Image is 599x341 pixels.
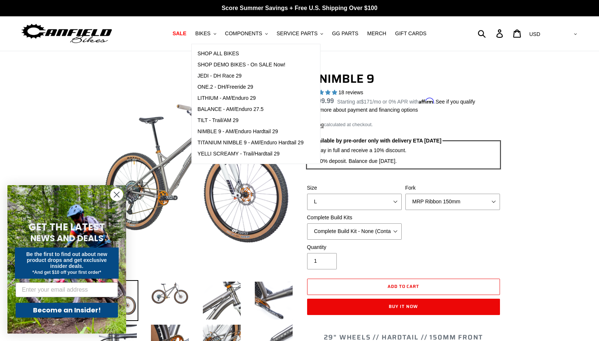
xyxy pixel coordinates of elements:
a: Learn more about payment and financing options [305,107,418,113]
span: GG PARTS [332,30,358,37]
a: GG PARTS [328,29,362,39]
a: SALE [169,29,190,39]
a: TITANIUM NIMBLE 9 - AM/Enduro Hardtail 29 [192,137,309,148]
label: Size [307,184,402,192]
span: GIFT CARDS [395,30,427,37]
label: Pay in full and receive a 10% discount. [317,147,406,154]
button: COMPONENTS [221,29,271,39]
span: SALE [172,30,186,37]
span: TILT - Trail/AM 29 [197,117,238,124]
span: BALANCE - AM/Enduro 27.5 [197,106,263,112]
span: COMPONENTS [225,30,262,37]
input: Search [482,25,501,42]
a: JEDI - DH Race 29 [192,71,309,82]
legend: Available by pre-order only with delivery ETA [DATE] [311,137,442,145]
a: TILT - Trail/AM 29 [192,115,309,126]
label: 50% deposit. Balance due [DATE]. [317,157,397,165]
label: Fork [405,184,500,192]
span: Affirm [419,98,434,104]
span: Be the first to find out about new product drops and get exclusive insider deals. [26,251,108,269]
img: Load image into Gallery viewer, TI NIMBLE 9 [253,280,294,321]
div: calculated at checkout. [305,121,502,128]
span: Add to cart [388,283,419,290]
p: Starting at /mo or 0% APR with . [337,96,475,106]
a: GIFT CARDS [391,29,430,39]
button: Close dialog [110,188,123,201]
label: Quantity [307,243,402,251]
button: SERVICE PARTS [273,29,327,39]
span: NEWS AND DEALS [30,232,103,244]
span: GET THE LATEST [29,220,105,234]
input: Enter your email address [16,282,118,297]
span: SERVICE PARTS [277,30,317,37]
a: LITHIUM - AM/Enduro 29 [192,93,309,104]
span: YELLI SCREAMY - Trail/Hardtail 29 [197,151,280,157]
button: Become an Insider! [16,303,118,318]
span: SHOP ALL BIKES [197,50,239,57]
span: 18 reviews [338,89,363,95]
span: JEDI - DH Race 29 [197,73,241,79]
button: Add to cart [307,279,500,295]
img: Load image into Gallery viewer, TI NIMBLE 9 [149,280,190,306]
a: MERCH [363,29,390,39]
span: LITHIUM - AM/Enduro 29 [197,95,256,101]
a: NIMBLE 9 - AM/Enduro Hardtail 29 [192,126,309,137]
h1: TI NIMBLE 9 [305,72,502,86]
a: YELLI SCREAMY - Trail/Hardtail 29 [192,148,309,160]
span: BIKES [195,30,210,37]
button: Buy it now [307,299,500,315]
button: BIKES [191,29,220,39]
a: See if you qualify - Learn more about Affirm Financing (opens in modal) [435,99,475,105]
label: Complete Build Kits [307,214,402,222]
span: ONE.2 - DH/Freeride 29 [197,84,253,90]
a: SHOP DEMO BIKES - On SALE Now! [192,59,309,71]
span: TITANIUM NIMBLE 9 - AM/Enduro Hardtail 29 [197,140,303,146]
a: BALANCE - AM/Enduro 27.5 [192,104,309,115]
img: Load image into Gallery viewer, TI NIMBLE 9 [201,280,242,321]
img: Canfield Bikes [20,22,113,45]
a: SHOP ALL BIKES [192,48,309,59]
a: ONE.2 - DH/Freeride 29 [192,82,309,93]
span: $171 [361,99,372,105]
span: SHOP DEMO BIKES - On SALE Now! [197,62,285,68]
span: MERCH [367,30,386,37]
span: *And get $10 off your first order* [32,270,101,275]
span: NIMBLE 9 - AM/Enduro Hardtail 29 [197,128,278,135]
span: 4.89 stars [305,89,339,95]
